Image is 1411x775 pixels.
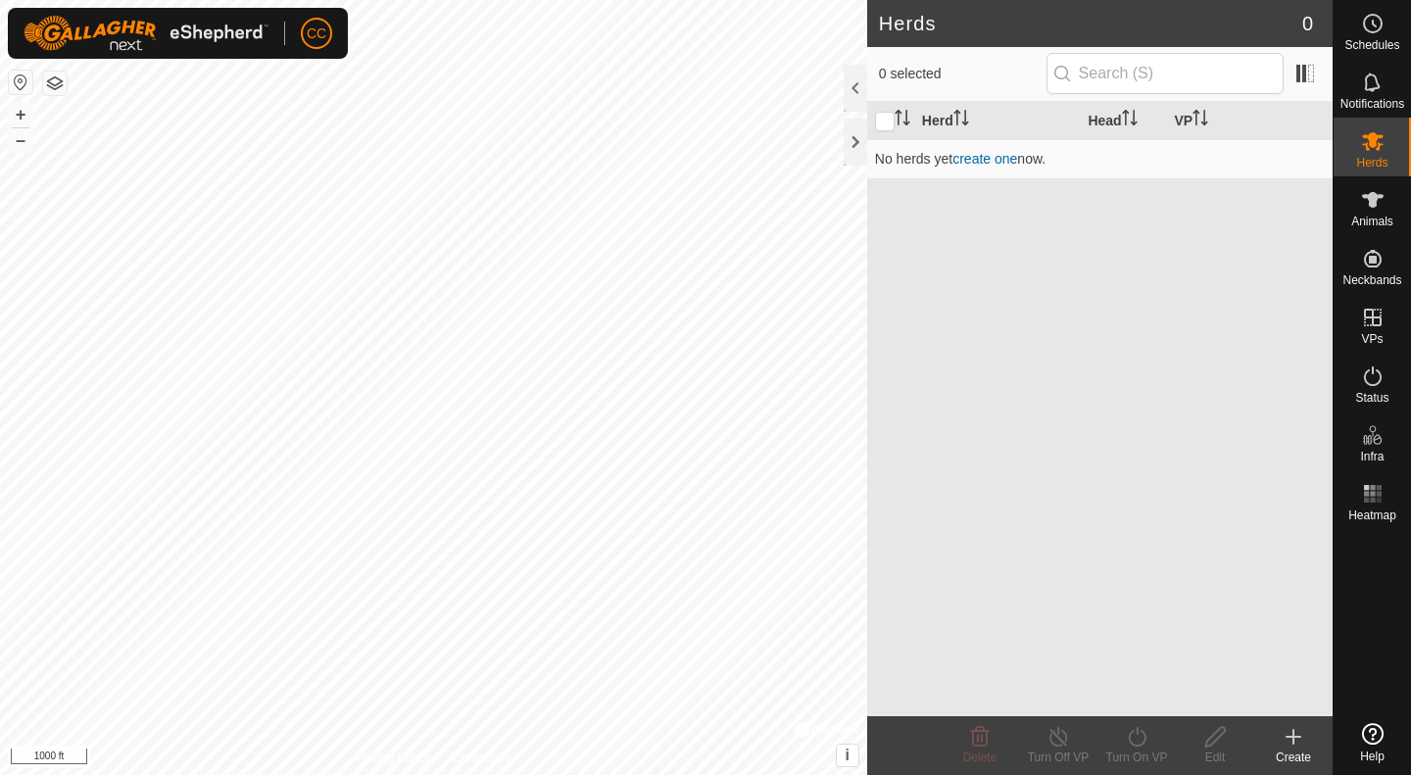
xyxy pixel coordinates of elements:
th: Head [1080,102,1166,140]
span: Schedules [1344,39,1399,51]
p-sorticon: Activate to sort [953,113,969,128]
img: Gallagher Logo [24,16,268,51]
button: Map Layers [43,72,67,95]
div: Turn Off VP [1019,749,1097,766]
div: Turn On VP [1097,749,1176,766]
button: i [837,745,858,766]
span: CC [307,24,326,44]
p-sorticon: Activate to sort [1192,113,1208,128]
div: Create [1254,749,1333,766]
a: Help [1334,715,1411,770]
span: i [846,747,850,763]
span: Heatmap [1348,509,1396,521]
td: No herds yet now. [867,139,1333,178]
p-sorticon: Activate to sort [895,113,910,128]
input: Search (S) [1046,53,1284,94]
span: Infra [1360,451,1384,462]
span: Neckbands [1342,274,1401,286]
span: Delete [963,751,997,764]
span: Notifications [1340,98,1404,110]
p-sorticon: Activate to sort [1122,113,1138,128]
a: create one [952,151,1017,167]
span: Help [1360,751,1385,762]
div: Edit [1176,749,1254,766]
span: VPs [1361,333,1383,345]
span: Status [1355,392,1388,404]
span: 0 [1302,9,1313,38]
a: Privacy Policy [356,750,429,767]
th: VP [1166,102,1333,140]
button: – [9,128,32,152]
a: Contact Us [453,750,511,767]
button: Reset Map [9,71,32,94]
h2: Herds [879,12,1302,35]
span: Animals [1351,216,1393,227]
span: Herds [1356,157,1387,169]
th: Herd [914,102,1081,140]
button: + [9,103,32,126]
span: 0 selected [879,64,1046,84]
